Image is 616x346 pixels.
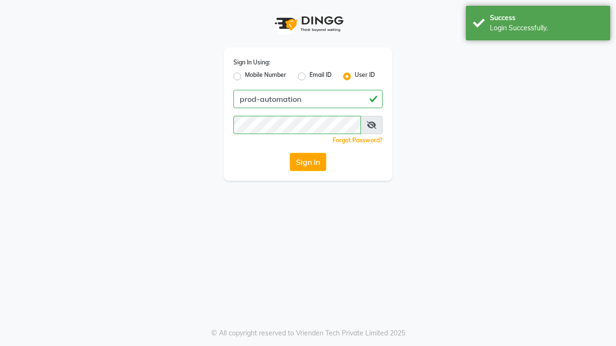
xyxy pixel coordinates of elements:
[233,116,361,134] input: Username
[333,136,383,144] a: Forgot Password?
[269,10,346,38] img: logo1.svg
[490,23,603,33] div: Login Successfully.
[233,90,383,108] input: Username
[309,71,332,82] label: Email ID
[233,58,270,67] label: Sign In Using:
[290,153,326,171] button: Sign In
[355,71,375,82] label: User ID
[490,13,603,23] div: Success
[245,71,286,82] label: Mobile Number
